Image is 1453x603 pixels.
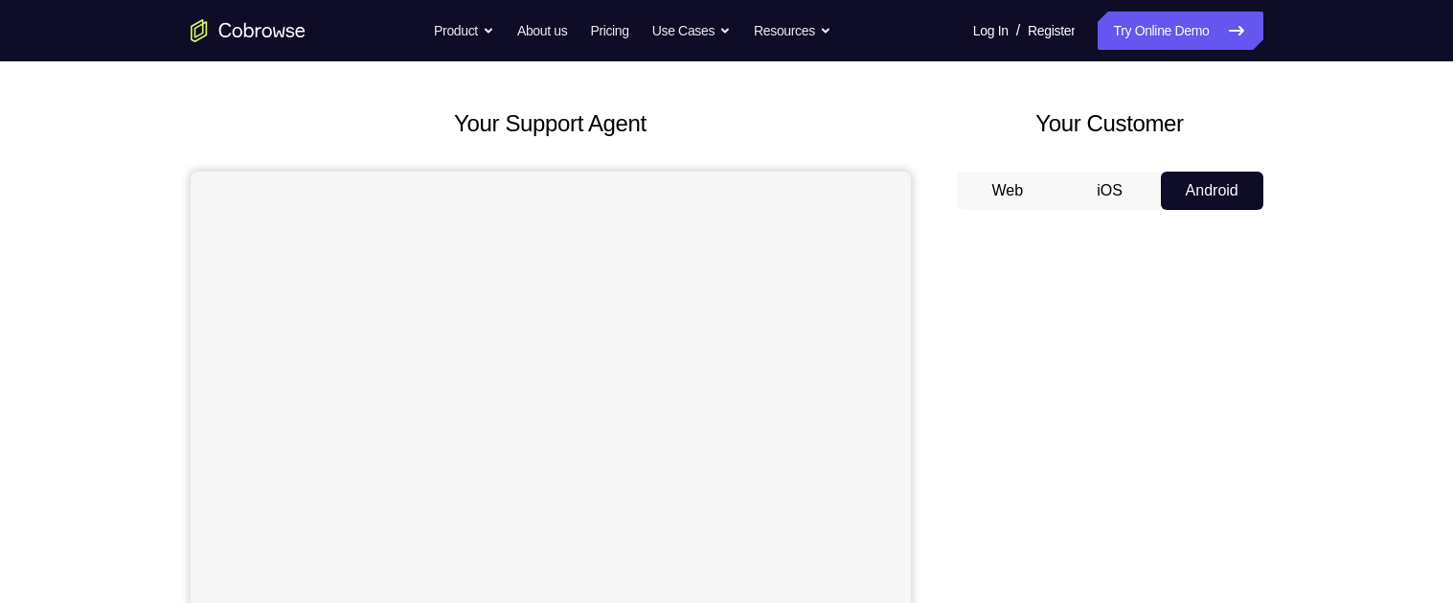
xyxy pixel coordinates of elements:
a: Pricing [590,12,628,50]
button: iOS [1058,172,1161,210]
h2: Your Customer [957,106,1263,141]
a: Register [1028,12,1075,50]
button: Product [434,12,494,50]
button: Resources [754,12,831,50]
button: Android [1161,172,1263,210]
h2: Your Support Agent [191,106,911,141]
a: About us [517,12,567,50]
button: Use Cases [652,12,731,50]
span: / [1016,19,1020,42]
button: Web [957,172,1059,210]
a: Go to the home page [191,19,306,42]
a: Try Online Demo [1098,12,1262,50]
a: Log In [973,12,1009,50]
